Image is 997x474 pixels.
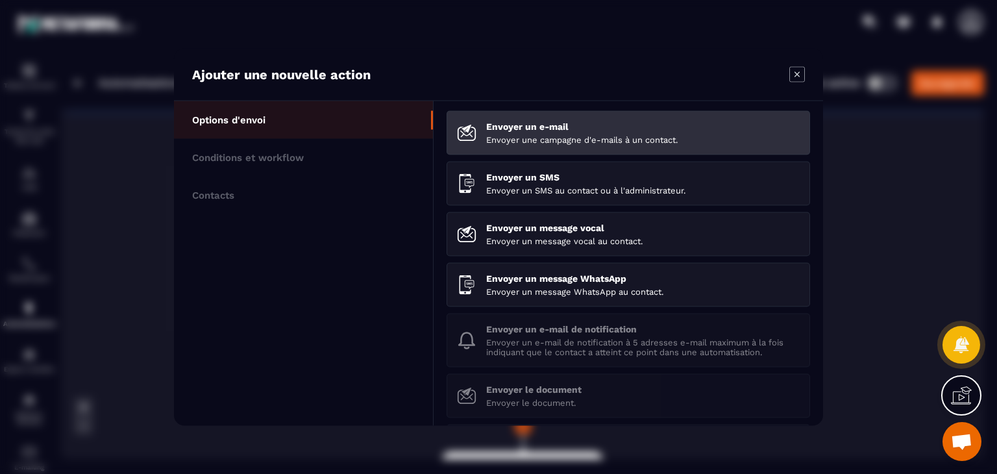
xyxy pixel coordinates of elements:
[486,135,800,145] p: Envoyer une campagne d'e-mails à un contact.
[486,186,800,195] p: Envoyer un SMS au contact ou à l'administrateur.
[192,190,234,201] p: Contacts
[192,67,371,82] p: Ajouter une nouvelle action
[457,225,476,244] img: sendVoiceMessage.svg
[486,338,800,357] p: Envoyer un e-mail de notification à 5 adresses e-mail maximum à la fois indiquant que le contact ...
[486,172,800,182] p: Envoyer un SMS
[486,384,800,395] p: Envoyer le document
[486,287,800,297] p: Envoyer un message WhatsApp au contact.
[486,121,800,132] p: Envoyer un e-mail
[192,152,304,164] p: Conditions et workflow
[457,386,476,406] img: sendDocument.svg
[486,324,800,334] p: Envoyer un e-mail de notification
[192,114,265,126] p: Options d'envoi
[942,422,981,461] div: Ouvrir le chat
[457,275,476,295] img: sendWhatsappMessage.svg
[457,123,476,143] img: sendEmail.svg
[486,223,800,233] p: Envoyer un message vocal
[486,273,800,284] p: Envoyer un message WhatsApp
[457,331,476,350] img: bell.svg
[457,174,476,193] img: sendSms.svg
[486,236,800,246] p: Envoyer un message vocal au contact.
[486,398,800,408] p: Envoyer le document.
